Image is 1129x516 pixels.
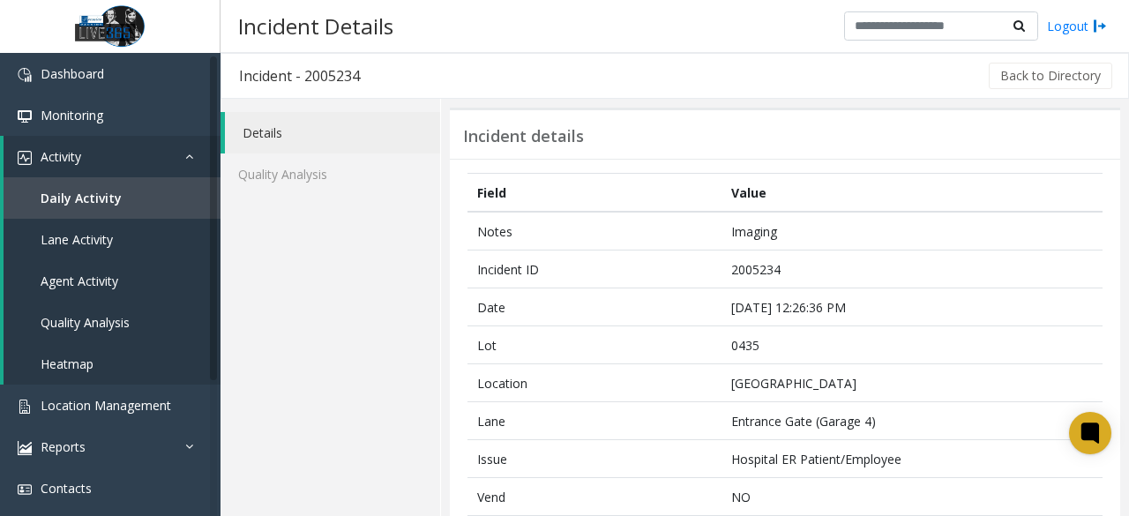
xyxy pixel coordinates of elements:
td: 2005234 [722,251,1103,288]
td: Notes [467,212,722,251]
span: Reports [41,438,86,455]
td: [GEOGRAPHIC_DATA] [722,364,1103,402]
span: Dashboard [41,65,104,82]
span: Location Management [41,397,171,414]
td: Entrance Gate (Garage 4) [722,402,1103,440]
img: 'icon' [18,68,32,82]
span: Activity [41,148,81,165]
a: Quality Analysis [4,302,221,343]
img: 'icon' [18,482,32,497]
td: Location [467,364,722,402]
td: Lot [467,326,722,364]
h3: Incident - 2005234 [221,56,378,96]
td: Issue [467,440,722,478]
img: 'icon' [18,400,32,414]
a: Details [225,112,440,153]
h3: Incident Details [229,4,402,48]
h3: Incident details [463,127,584,146]
img: 'icon' [18,441,32,455]
td: [DATE] 12:26:36 PM [722,288,1103,326]
td: Hospital ER Patient/Employee [722,440,1103,478]
td: 0435 [722,326,1103,364]
td: Lane [467,402,722,440]
img: logout [1093,17,1107,35]
td: Imaging [722,212,1103,251]
a: Activity [4,136,221,177]
span: Heatmap [41,355,93,372]
span: Quality Analysis [41,314,130,331]
a: Daily Activity [4,177,221,219]
td: Incident ID [467,251,722,288]
span: Lane Activity [41,231,113,248]
p: NO [731,488,1094,506]
span: Monitoring [41,107,103,123]
a: Agent Activity [4,260,221,302]
a: Heatmap [4,343,221,385]
span: Contacts [41,480,92,497]
a: Logout [1047,17,1107,35]
td: Vend [467,478,722,516]
span: Agent Activity [41,273,118,289]
a: Lane Activity [4,219,221,260]
th: Field [467,174,722,213]
img: 'icon' [18,109,32,123]
td: Date [467,288,722,326]
img: 'icon' [18,151,32,165]
button: Back to Directory [989,63,1112,89]
a: Quality Analysis [221,153,440,195]
span: Daily Activity [41,190,122,206]
th: Value [722,174,1103,213]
